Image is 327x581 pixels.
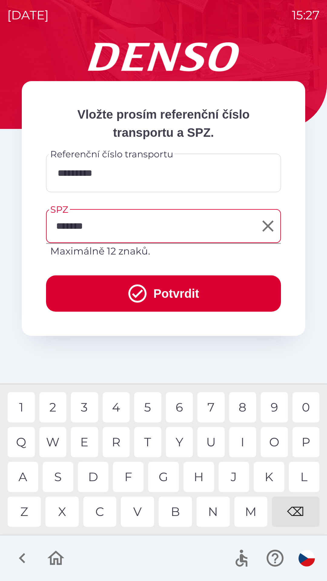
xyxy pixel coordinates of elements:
[46,275,281,312] button: Potvrdit
[22,42,305,71] img: Logo
[50,244,277,258] p: Maximálně 12 znaků.
[292,6,320,24] p: 15:27
[257,215,279,237] button: Clear
[50,203,68,216] label: SPZ
[50,148,173,161] label: Referenční číslo transportu
[7,6,49,24] p: [DATE]
[46,105,281,142] p: Vložte prosím referenční číslo transportu a SPZ.
[299,550,315,566] img: cs flag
